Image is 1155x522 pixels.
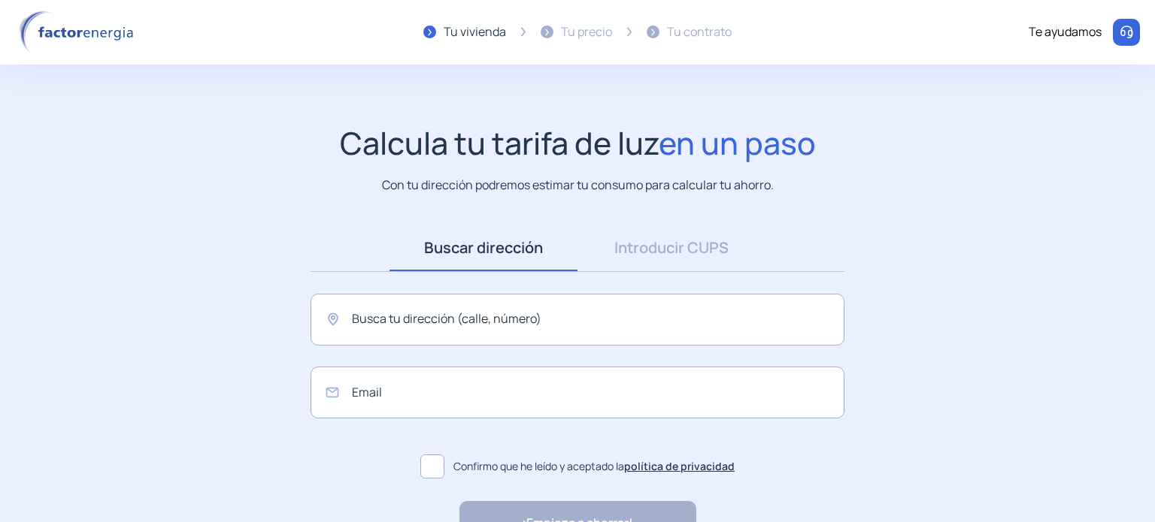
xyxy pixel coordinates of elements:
[577,225,765,271] a: Introducir CUPS
[340,125,816,161] h1: Calcula tu tarifa de luz
[453,458,735,475] span: Confirmo que he leído y aceptado la
[444,23,506,42] div: Tu vivienda
[624,459,735,473] a: política de privacidad
[15,11,143,54] img: logo factor
[561,23,612,42] div: Tu precio
[1119,25,1134,40] img: llamar
[390,225,577,271] a: Buscar dirección
[382,176,774,195] p: Con tu dirección podremos estimar tu consumo para calcular tu ahorro.
[1029,23,1102,42] div: Te ayudamos
[667,23,732,42] div: Tu contrato
[659,122,816,164] span: en un paso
